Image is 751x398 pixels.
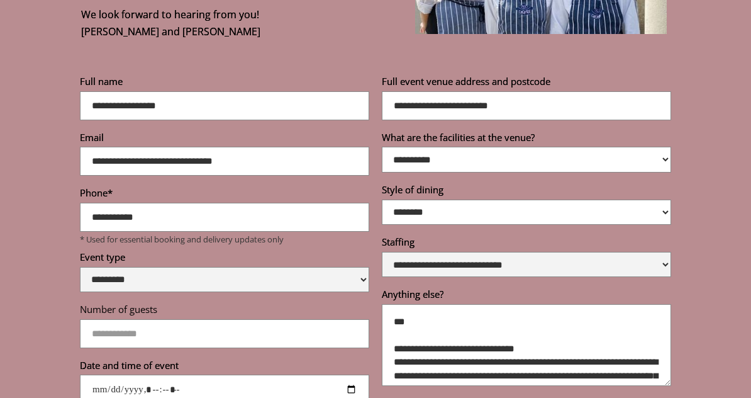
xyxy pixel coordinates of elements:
label: Phone* [80,186,369,203]
label: What are the facilities at the venue? [382,131,671,147]
p: * Used for essential booking and delivery updates only [80,234,369,244]
label: Number of guests [80,303,369,319]
label: Date and time of event [80,359,369,375]
label: Email [80,131,369,147]
label: Event type [80,251,369,267]
label: Full event venue address and postcode [382,75,671,91]
label: Style of dining [382,183,671,200]
label: Staffing [382,236,671,252]
label: Full name [80,75,369,91]
label: Anything else? [382,288,671,304]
